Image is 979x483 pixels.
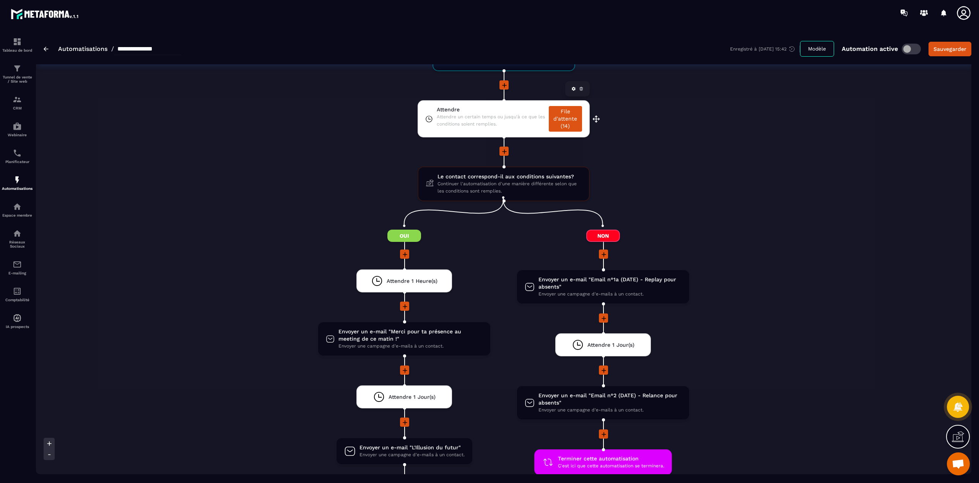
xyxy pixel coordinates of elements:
a: accountantaccountantComptabilité [2,281,33,308]
span: Envoyer une campagne d'e-mails à un contact. [538,406,681,414]
p: Planificateur [2,160,33,164]
a: social-networksocial-networkRéseaux Sociaux [2,223,33,254]
a: formationformationTableau de bord [2,31,33,58]
span: C'est ici que cette automatisation se terminera. [558,462,664,470]
a: formationformationCRM [2,89,33,116]
span: Terminer cette automatisation [558,455,664,462]
p: Tableau de bord [2,48,33,52]
span: Attendre 1 Jour(s) [587,341,634,349]
span: / [111,45,114,52]
p: E-mailing [2,271,33,275]
span: Attendre 1 Jour(s) [389,393,436,401]
p: CRM [2,106,33,110]
span: Envoyer un e-mail "Email n°2 (DATE) - Relance pour absents" [538,392,681,406]
p: Comptabilité [2,298,33,302]
img: formation [13,64,22,73]
p: Automatisations [2,186,33,191]
a: Ouvrir le chat [947,452,970,475]
span: Envoyer un e-mail "Merci pour ta présence au meeting de ce matin !" [338,328,483,343]
img: automations [13,122,22,131]
div: Sauvegarder [933,45,966,53]
img: automations [13,175,22,184]
span: Non [586,230,620,242]
img: social-network [13,229,22,238]
a: Automatisations [58,45,107,52]
p: Tunnel de vente / Site web [2,75,33,83]
img: accountant [13,287,22,296]
span: Le contact correspond-il aux conditions suivantes? [437,173,581,180]
span: Attendre 1 Heure(s) [387,277,437,285]
span: Oui [387,230,421,242]
a: automationsautomationsAutomatisations [2,170,33,196]
img: formation [13,37,22,46]
img: email [13,260,22,269]
div: Enregistré à [730,46,800,52]
span: Attendre un certain temps ou jusqu'à ce que les conditions soient remplies. [437,113,545,128]
span: Attendre [437,106,545,113]
p: Réseaux Sociaux [2,240,33,248]
p: [DATE] 15:42 [759,46,787,52]
a: schedulerschedulerPlanificateur [2,143,33,170]
a: File d'attente (14) [549,106,582,132]
span: Envoyer une campagne d'e-mails à un contact. [538,290,681,298]
img: arrow [44,47,49,51]
a: formationformationTunnel de vente / Site web [2,58,33,89]
button: Sauvegarder [929,42,971,56]
span: Envoyer un e-mail "Email n°1a (DATE) - Replay pour absents" [538,276,681,290]
a: automationsautomationsWebinaire [2,116,33,143]
a: automationsautomationsEspace membre [2,196,33,223]
img: formation [13,95,22,104]
p: IA prospects [2,325,33,329]
span: Envoyer une campagne d'e-mails à un contact. [338,343,483,350]
img: scheduler [13,148,22,158]
p: Espace membre [2,213,33,217]
p: Webinaire [2,133,33,137]
span: Envoyer un e-mail "L'Illusion du futur" [359,444,465,451]
p: Automation active [842,45,898,52]
span: Continuer l'automatisation d'une manière différente selon que les conditions sont remplies. [437,180,581,195]
a: emailemailE-mailing [2,254,33,281]
img: logo [11,7,80,21]
span: Envoyer une campagne d'e-mails à un contact. [359,451,465,459]
button: Modèle [800,41,834,57]
img: automations [13,313,22,323]
img: automations [13,202,22,211]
